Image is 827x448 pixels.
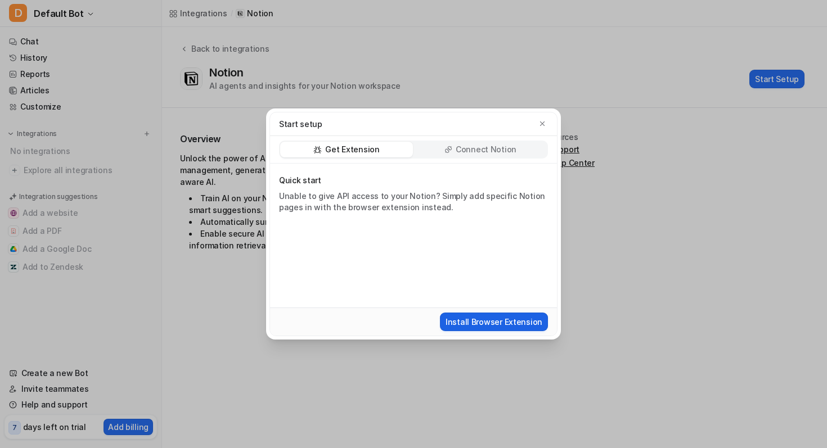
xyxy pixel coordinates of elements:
[279,175,546,186] p: Quick start
[325,144,379,155] p: Get Extension
[440,313,548,331] button: Install Browser Extension
[279,118,322,130] p: Start setup
[279,191,546,213] p: Unable to give API access to your Notion? Simply add specific Notion pages in with the browser ex...
[456,144,516,155] p: Connect Notion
